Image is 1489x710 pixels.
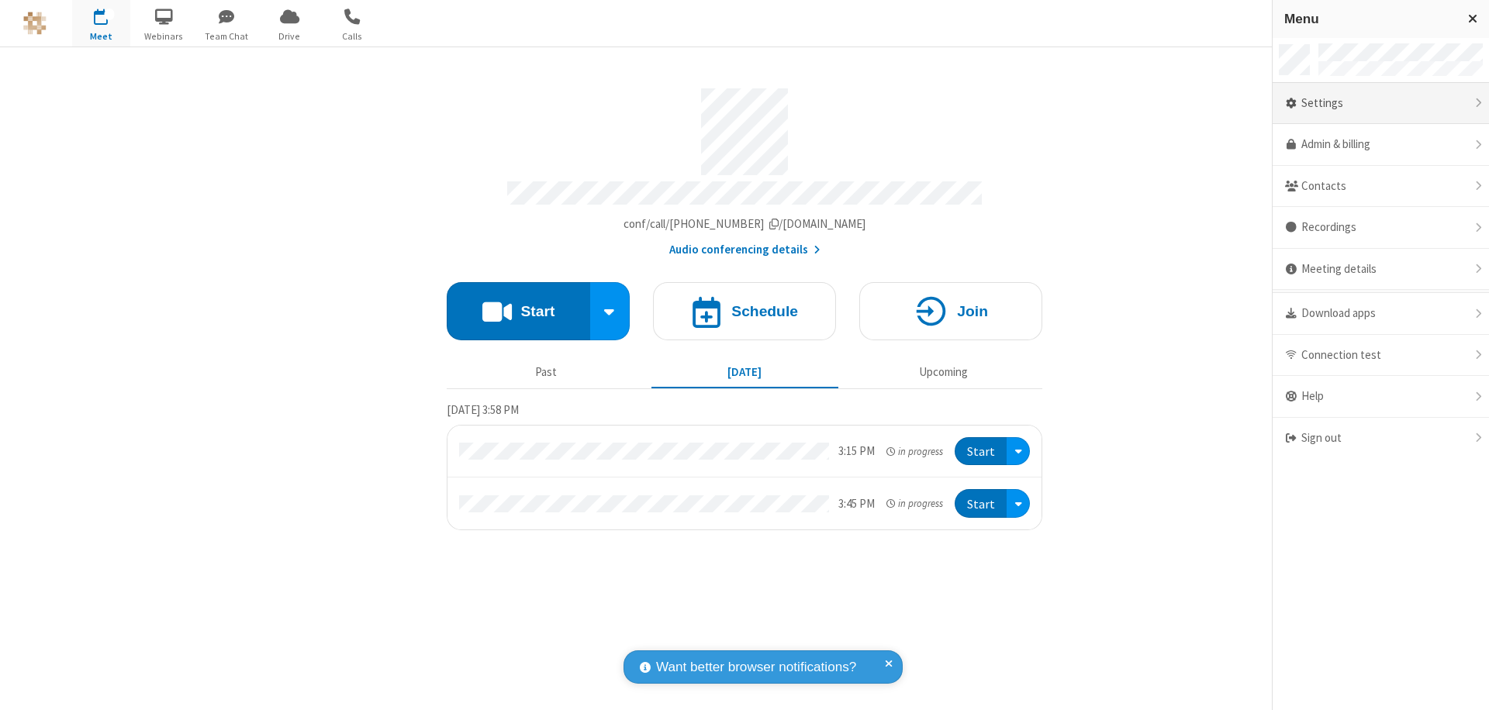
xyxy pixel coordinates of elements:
[838,495,875,513] div: 3:45 PM
[1273,376,1489,418] div: Help
[447,77,1042,259] section: Account details
[447,402,519,417] span: [DATE] 3:58 PM
[261,29,319,43] span: Drive
[323,29,382,43] span: Calls
[955,437,1007,466] button: Start
[520,304,554,319] h4: Start
[1273,166,1489,208] div: Contacts
[653,282,836,340] button: Schedule
[859,282,1042,340] button: Join
[590,282,630,340] div: Start conference options
[105,9,115,20] div: 2
[886,496,943,511] em: in progress
[1273,83,1489,125] div: Settings
[838,443,875,460] div: 3:15 PM
[1007,437,1030,466] div: Open menu
[1273,293,1489,335] div: Download apps
[624,216,866,231] span: Copy my meeting room link
[1284,12,1454,26] h3: Menu
[72,29,130,43] span: Meet
[198,29,256,43] span: Team Chat
[1273,207,1489,249] div: Recordings
[447,401,1042,530] section: Today's Meetings
[957,304,988,319] h4: Join
[651,357,838,387] button: [DATE]
[1007,489,1030,518] div: Open menu
[23,12,47,35] img: QA Selenium DO NOT DELETE OR CHANGE
[731,304,798,319] h4: Schedule
[1273,335,1489,377] div: Connection test
[453,357,640,387] button: Past
[656,657,856,677] span: Want better browser notifications?
[850,357,1037,387] button: Upcoming
[447,282,590,340] button: Start
[624,215,866,233] button: Copy my meeting room linkCopy my meeting room link
[135,29,193,43] span: Webinars
[1273,418,1489,459] div: Sign out
[955,489,1007,518] button: Start
[669,241,821,259] button: Audio conferencing details
[1273,249,1489,291] div: Meeting details
[886,444,943,459] em: in progress
[1450,670,1477,699] iframe: Chat
[1273,124,1489,166] a: Admin & billing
